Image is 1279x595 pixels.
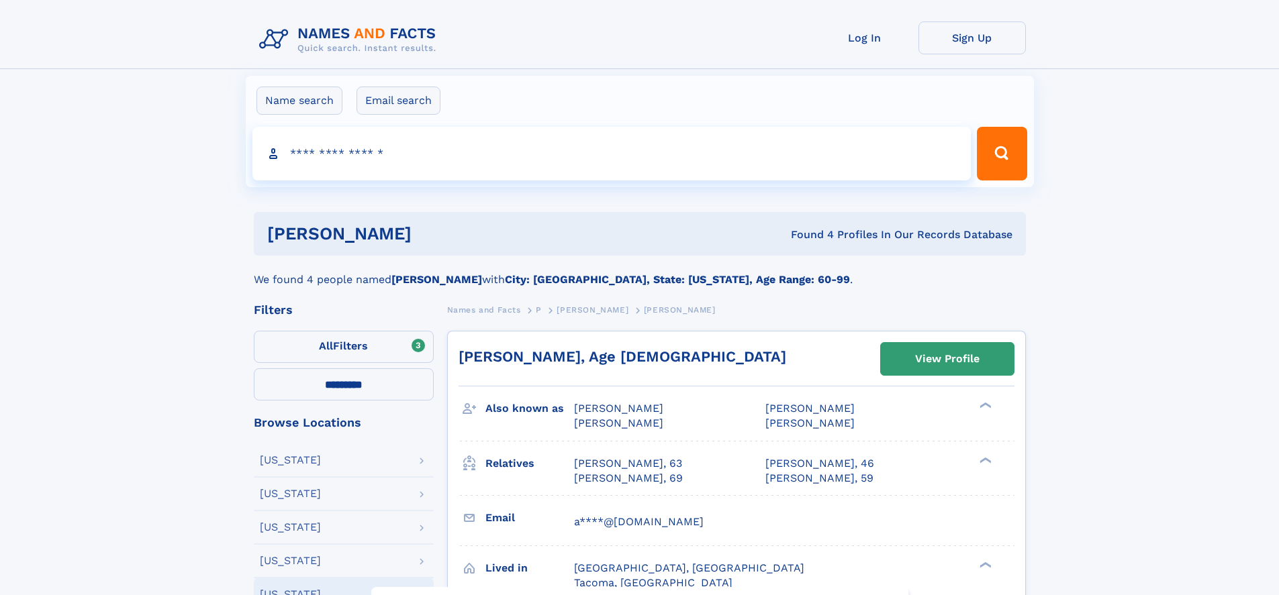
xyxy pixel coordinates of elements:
[976,560,992,569] div: ❯
[881,343,1014,375] a: View Profile
[574,456,682,471] a: [PERSON_NAME], 63
[260,488,321,499] div: [US_STATE]
[260,522,321,533] div: [US_STATE]
[811,21,918,54] a: Log In
[254,417,434,429] div: Browse Locations
[574,417,663,429] span: [PERSON_NAME]
[536,301,542,318] a: P
[765,402,855,415] span: [PERSON_NAME]
[254,21,447,58] img: Logo Names and Facts
[260,555,321,566] div: [US_STATE]
[391,273,482,286] b: [PERSON_NAME]
[254,331,434,363] label: Filters
[574,576,732,589] span: Tacoma, [GEOGRAPHIC_DATA]
[915,343,980,374] div: View Profile
[267,225,602,242] h1: [PERSON_NAME]
[252,127,972,180] input: search input
[485,452,574,475] h3: Relatives
[447,301,521,318] a: Names and Facts
[574,561,804,574] span: [GEOGRAPHIC_DATA], [GEOGRAPHIC_DATA]
[765,471,873,486] a: [PERSON_NAME], 59
[254,256,1026,288] div: We found 4 people named with .
[918,21,1026,54] a: Sign Up
[976,401,992,410] div: ❯
[644,305,716,315] span: [PERSON_NAME]
[601,227,1012,242] div: Found 4 Profiles In Our Records Database
[574,402,663,415] span: [PERSON_NAME]
[536,305,542,315] span: P
[485,506,574,529] h3: Email
[256,87,342,115] label: Name search
[485,557,574,580] h3: Lived in
[574,471,683,486] a: [PERSON_NAME], 69
[557,305,628,315] span: [PERSON_NAME]
[260,455,321,466] div: [US_STATE]
[557,301,628,318] a: [PERSON_NAME]
[976,455,992,464] div: ❯
[459,348,786,365] a: [PERSON_NAME], Age [DEMOGRAPHIC_DATA]
[319,339,333,352] span: All
[977,127,1027,180] button: Search Button
[505,273,850,286] b: City: [GEOGRAPHIC_DATA], State: [US_STATE], Age Range: 60-99
[485,397,574,420] h3: Also known as
[357,87,440,115] label: Email search
[765,456,874,471] a: [PERSON_NAME], 46
[765,417,855,429] span: [PERSON_NAME]
[254,304,434,316] div: Filters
